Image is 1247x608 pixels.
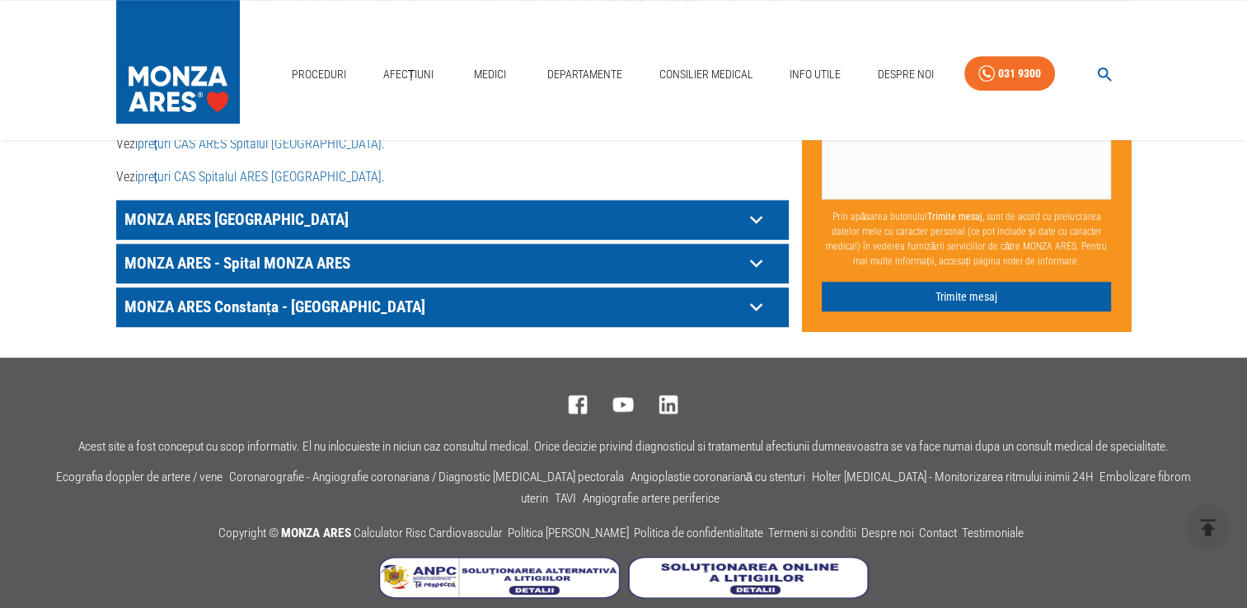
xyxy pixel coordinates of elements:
div: MONZA ARES Constanța - [GEOGRAPHIC_DATA] [116,288,789,327]
button: Trimite mesaj [822,281,1112,311]
p: Acest site a fost conceput cu scop informativ. El nu inlocuieste in niciun caz consultul medical.... [78,440,1169,454]
a: Testimoniale [962,526,1024,540]
p: Copyright © [218,523,1029,545]
a: Termeni si conditii [768,526,856,540]
p: Vezi . [116,134,789,154]
b: Trimite mesaj [927,210,982,222]
div: 031 9300 [998,63,1041,84]
a: Consilier Medical [652,58,759,91]
div: MONZA ARES [GEOGRAPHIC_DATA] [116,200,789,240]
a: Calculator Risc Cardiovascular [354,526,503,540]
p: MONZA ARES - Spital MONZA ARES [120,250,743,276]
a: Soluționarea online a litigiilor [628,586,869,601]
div: MONZA ARES - Spital MONZA ARES [116,244,789,283]
a: Embolizare fibrom uterin [521,470,1191,506]
a: Departamente [541,58,629,91]
a: Angiografie artere periferice [583,491,720,506]
p: MONZA ARES Constanța - [GEOGRAPHIC_DATA] [120,294,743,320]
a: Proceduri [285,58,353,91]
p: Prin apăsarea butonului , sunt de acord cu prelucrarea datelor mele cu caracter personal (ce pot ... [822,202,1112,274]
img: Soluționarea Alternativă a Litigiilor [379,557,620,598]
a: Contact [919,526,957,540]
img: Soluționarea online a litigiilor [628,557,869,598]
a: Soluționarea Alternativă a Litigiilor [379,586,628,601]
p: Vezi . [116,167,789,187]
a: Afecțiuni [377,58,441,91]
button: delete [1185,505,1231,550]
a: prețuri CAS Spitalul ARES [GEOGRAPHIC_DATA] [138,169,382,185]
a: TAVI [555,491,576,506]
a: Politica [PERSON_NAME] [508,526,629,540]
p: MONZA ARES [GEOGRAPHIC_DATA] [120,207,743,232]
span: MONZA ARES [281,526,351,540]
a: Holter [MEDICAL_DATA] - Monitorizarea ritmului inimii 24H [812,470,1093,484]
a: Despre Noi [871,58,940,91]
a: Coronarografie - Angiografie coronariana / Diagnostic [MEDICAL_DATA] pectorala [229,470,624,484]
a: Despre noi [861,526,914,540]
a: Medici [464,58,517,91]
a: prețuri CAS ARES Spitalul [GEOGRAPHIC_DATA] [138,136,382,152]
a: Politica de confidentialitate [634,526,763,540]
a: Ecografia doppler de artere / vene [56,470,223,484]
a: Info Utile [783,58,847,91]
a: 031 9300 [964,56,1055,91]
a: Angioplastie coronariană cu stenturi [631,470,806,484]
